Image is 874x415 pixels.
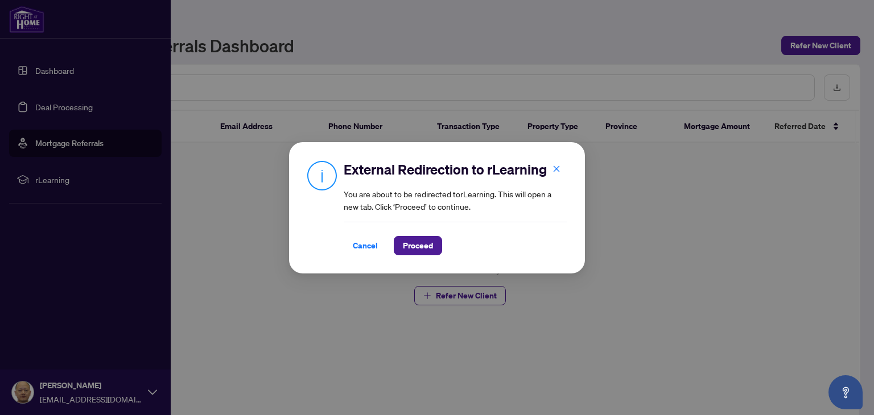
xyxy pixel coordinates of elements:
img: Info Icon [307,160,337,190]
button: Open asap [828,375,863,409]
span: close [553,164,560,172]
button: Proceed [394,236,442,255]
span: Cancel [353,236,378,255]
div: You are about to be redirected to rLearning . This will open a new tab. Click ‘Proceed’ to continue. [344,160,567,255]
button: Cancel [344,236,387,255]
span: Proceed [403,236,433,255]
h2: External Redirection to rLearning [344,160,567,179]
